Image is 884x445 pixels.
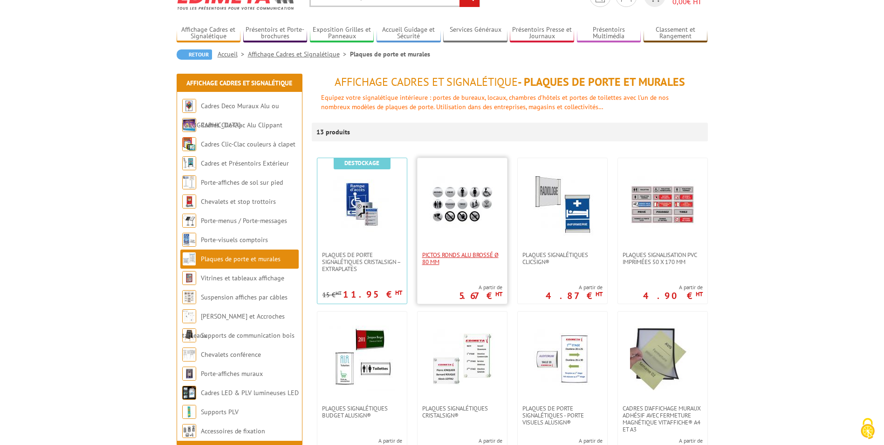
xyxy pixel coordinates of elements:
[546,284,603,291] span: A partir de
[623,251,703,265] span: Plaques signalisation PVC imprimées 50 x 170 mm
[201,331,295,340] a: Supports de communication bois
[201,121,282,129] a: Cadres Clic-Clac Alu Clippant
[201,140,295,148] a: Cadres Clic-Clac couleurs à clapet
[201,369,263,378] a: Porte-affiches muraux
[518,405,607,426] a: Plaques de porte signalétiques - Porte Visuels AluSign®
[350,49,430,59] li: Plaques de porte et murales
[201,255,281,263] a: Plaques de porte et murales
[344,159,379,167] b: Destockage
[596,290,603,298] sup: HT
[182,348,196,362] img: Chevalets conférence
[430,326,495,391] img: Plaques signalétiques CristalSign®
[310,26,374,41] a: Exposition Grilles et Panneaux
[322,292,342,299] p: 15 €
[856,417,879,440] img: Cookies (modal window)
[644,26,708,41] a: Classement et Rangement
[618,405,707,433] a: Cadres d’affichage muraux adhésif avec fermeture magnétique VIT’AFFICHE® A4 et A3
[343,292,402,297] p: 11.95 €
[201,293,288,301] a: Suspension affiches par câbles
[510,26,574,41] a: Présentoirs Presse et Journaux
[522,405,603,426] span: Plaques de porte signalétiques - Porte Visuels AluSign®
[182,137,196,151] img: Cadres Clic-Clac couleurs à clapet
[618,251,707,265] a: Plaques signalisation PVC imprimées 50 x 170 mm
[630,326,695,391] img: Cadres d’affichage muraux adhésif avec fermeture magnétique VIT’AFFICHE® A4 et A3
[418,251,507,265] a: Pictos ronds alu brossé Ø 80 mm
[495,290,502,298] sup: HT
[623,405,703,433] span: Cadres d’affichage muraux adhésif avec fermeture magnétique VIT’AFFICHE® A4 et A3
[218,50,248,58] a: Accueil
[459,284,502,291] span: A partir de
[243,26,308,41] a: Présentoirs et Porte-brochures
[336,290,342,296] sup: HT
[443,26,507,41] a: Services Généraux
[182,367,196,381] img: Porte-affiches muraux
[182,271,196,285] img: Vitrines et tableaux affichage
[201,197,276,206] a: Chevalets et stop trottoirs
[418,405,507,419] a: Plaques signalétiques CristalSign®
[177,26,241,41] a: Affichage Cadres et Signalétique
[177,49,212,60] a: Retour
[646,437,703,445] span: A partir de
[522,251,603,265] span: Plaques signalétiques ClicSign®
[201,216,287,225] a: Porte-menus / Porte-messages
[422,251,502,265] span: Pictos ronds alu brossé Ø 80 mm
[630,172,695,237] img: Plaques signalisation PVC imprimées 50 x 170 mm
[446,437,502,445] span: A partir de
[317,405,407,419] a: Plaques Signalétiques Budget AluSign®
[182,156,196,170] img: Cadres et Présentoirs Extérieur
[248,50,350,58] a: Affichage Cadres et Signalétique
[201,389,299,397] a: Cadres LED & PLV lumineuses LED
[546,293,603,299] p: 4.87 €
[186,79,292,87] a: Affichage Cadres et Signalétique
[518,251,607,265] a: Plaques signalétiques ClicSign®
[530,172,595,237] img: Plaques signalétiques ClicSign®
[182,252,196,266] img: Plaques de porte et murales
[851,413,884,445] button: Cookies (modal window)
[577,26,641,41] a: Présentoirs Multimédia
[182,405,196,419] img: Supports PLV
[182,386,196,400] img: Cadres LED & PLV lumineuses LED
[182,214,196,228] img: Porte-menus / Porte-messages
[322,251,402,272] span: Plaques de porte signalétiques CristalSign – extraplates
[182,424,196,438] img: Accessoires de fixation
[182,290,196,304] img: Suspension affiches par câbles
[201,274,284,282] a: Vitrines et tableaux affichage
[182,102,279,129] a: Cadres Deco Muraux Alu ou [GEOGRAPHIC_DATA]
[377,26,441,41] a: Accueil Guidage et Sécurité
[182,175,196,189] img: Porte-affiches de sol sur pied
[201,178,283,187] a: Porte-affiches de sol sur pied
[422,405,502,419] span: Plaques signalétiques CristalSign®
[201,408,239,416] a: Supports PLV
[321,93,669,111] font: Equipez votre signalétique intérieure : portes de bureaux, locaux, chambres d'hôtels et portes de...
[696,290,703,298] sup: HT
[182,195,196,209] img: Chevalets et stop trottoirs
[182,233,196,247] img: Porte-visuels comptoirs
[643,284,703,291] span: A partir de
[201,236,268,244] a: Porte-visuels comptoirs
[182,99,196,113] img: Cadres Deco Muraux Alu ou Bois
[560,437,603,445] span: A partir de
[201,350,261,359] a: Chevalets conférence
[312,76,708,88] h1: - Plaques de porte et murales
[329,326,395,391] img: Plaques Signalétiques Budget AluSign®
[335,75,518,89] span: Affichage Cadres et Signalétique
[201,427,265,435] a: Accessoires de fixation
[430,172,495,237] img: Pictos ronds alu brossé Ø 80 mm
[530,326,595,391] img: Plaques de porte signalétiques - Porte Visuels AluSign®
[182,312,285,340] a: [PERSON_NAME] et Accroches tableaux
[395,289,402,297] sup: HT
[182,309,196,323] img: Cimaises et Accroches tableaux
[329,172,395,237] img: Plaques de porte signalétiques CristalSign – extraplates
[643,293,703,299] p: 4.90 €
[317,251,407,272] a: Plaques de porte signalétiques CristalSign – extraplates
[351,437,402,445] span: A partir de
[459,293,502,299] p: 5.67 €
[322,405,402,419] span: Plaques Signalétiques Budget AluSign®
[201,159,289,167] a: Cadres et Présentoirs Extérieur
[316,123,351,141] p: 13 produits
